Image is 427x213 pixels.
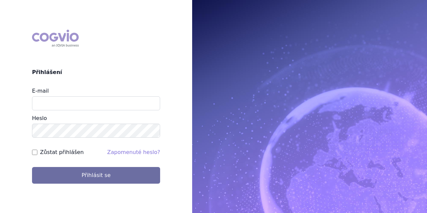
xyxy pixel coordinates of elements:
a: Zapomenuté heslo? [107,149,160,155]
label: Zůstat přihlášen [40,148,84,156]
button: Přihlásit se [32,167,160,184]
label: E-mail [32,88,49,94]
div: COGVIO [32,30,79,47]
h2: Přihlášení [32,68,160,76]
label: Heslo [32,115,47,121]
